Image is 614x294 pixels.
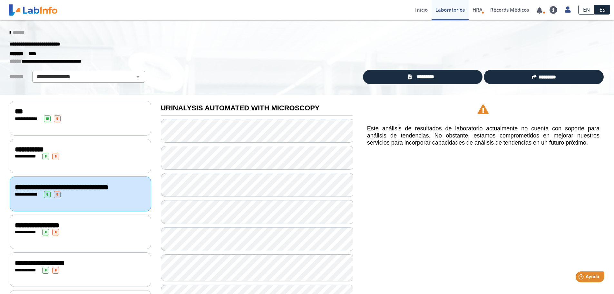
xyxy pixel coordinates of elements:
[473,6,482,13] span: HRA
[557,269,607,287] iframe: Help widget launcher
[367,125,599,146] h5: Este análisis de resultados de laboratorio actualmente no cuenta con soporte para análisis de ten...
[161,104,320,112] b: URINALYSIS AUTOMATED WITH MICROSCOPY
[578,5,595,15] a: EN
[595,5,610,15] a: ES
